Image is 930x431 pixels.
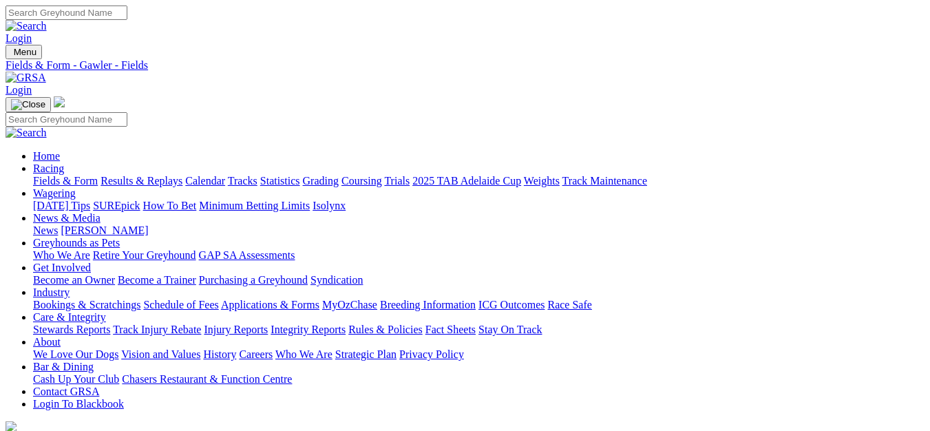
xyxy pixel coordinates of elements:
[33,336,61,348] a: About
[143,200,197,211] a: How To Bet
[412,175,521,187] a: 2025 TAB Adelaide Cup
[228,175,257,187] a: Tracks
[33,212,101,224] a: News & Media
[93,200,140,211] a: SUREpick
[6,6,127,20] input: Search
[303,175,339,187] a: Grading
[562,175,647,187] a: Track Maintenance
[33,274,115,286] a: Become an Owner
[239,348,273,360] a: Careers
[33,386,99,397] a: Contact GRSA
[33,348,924,361] div: About
[143,299,218,311] a: Schedule of Fees
[33,324,924,336] div: Care & Integrity
[399,348,464,360] a: Privacy Policy
[6,112,127,127] input: Search
[33,299,140,311] a: Bookings & Scratchings
[322,299,377,311] a: MyOzChase
[33,299,924,311] div: Industry
[33,274,924,286] div: Get Involved
[33,249,924,262] div: Greyhounds as Pets
[203,348,236,360] a: History
[185,175,225,187] a: Calendar
[199,274,308,286] a: Purchasing a Greyhound
[33,224,58,236] a: News
[33,262,91,273] a: Get Involved
[6,32,32,44] a: Login
[478,324,542,335] a: Stay On Track
[101,175,182,187] a: Results & Replays
[204,324,268,335] a: Injury Reports
[478,299,545,311] a: ICG Outcomes
[122,373,292,385] a: Chasers Restaurant & Function Centre
[118,274,196,286] a: Become a Trainer
[61,224,148,236] a: [PERSON_NAME]
[6,20,47,32] img: Search
[54,96,65,107] img: logo-grsa-white.png
[33,237,120,249] a: Greyhounds as Pets
[33,175,924,187] div: Racing
[33,348,118,360] a: We Love Our Dogs
[33,200,924,212] div: Wagering
[33,373,924,386] div: Bar & Dining
[348,324,423,335] a: Rules & Policies
[121,348,200,360] a: Vision and Values
[33,150,60,162] a: Home
[6,59,924,72] a: Fields & Form - Gawler - Fields
[425,324,476,335] a: Fact Sheets
[33,373,119,385] a: Cash Up Your Club
[33,200,90,211] a: [DATE] Tips
[275,348,332,360] a: Who We Are
[6,84,32,96] a: Login
[33,311,106,323] a: Care & Integrity
[33,324,110,335] a: Stewards Reports
[384,175,410,187] a: Trials
[310,274,363,286] a: Syndication
[33,361,94,372] a: Bar & Dining
[33,187,76,199] a: Wagering
[221,299,319,311] a: Applications & Forms
[33,398,124,410] a: Login To Blackbook
[14,47,36,57] span: Menu
[341,175,382,187] a: Coursing
[6,72,46,84] img: GRSA
[6,45,42,59] button: Toggle navigation
[33,224,924,237] div: News & Media
[33,175,98,187] a: Fields & Form
[380,299,476,311] a: Breeding Information
[547,299,591,311] a: Race Safe
[33,286,70,298] a: Industry
[199,200,310,211] a: Minimum Betting Limits
[33,162,64,174] a: Racing
[260,175,300,187] a: Statistics
[313,200,346,211] a: Isolynx
[271,324,346,335] a: Integrity Reports
[199,249,295,261] a: GAP SA Assessments
[524,175,560,187] a: Weights
[113,324,201,335] a: Track Injury Rebate
[6,97,51,112] button: Toggle navigation
[6,127,47,139] img: Search
[93,249,196,261] a: Retire Your Greyhound
[335,348,397,360] a: Strategic Plan
[11,99,45,110] img: Close
[33,249,90,261] a: Who We Are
